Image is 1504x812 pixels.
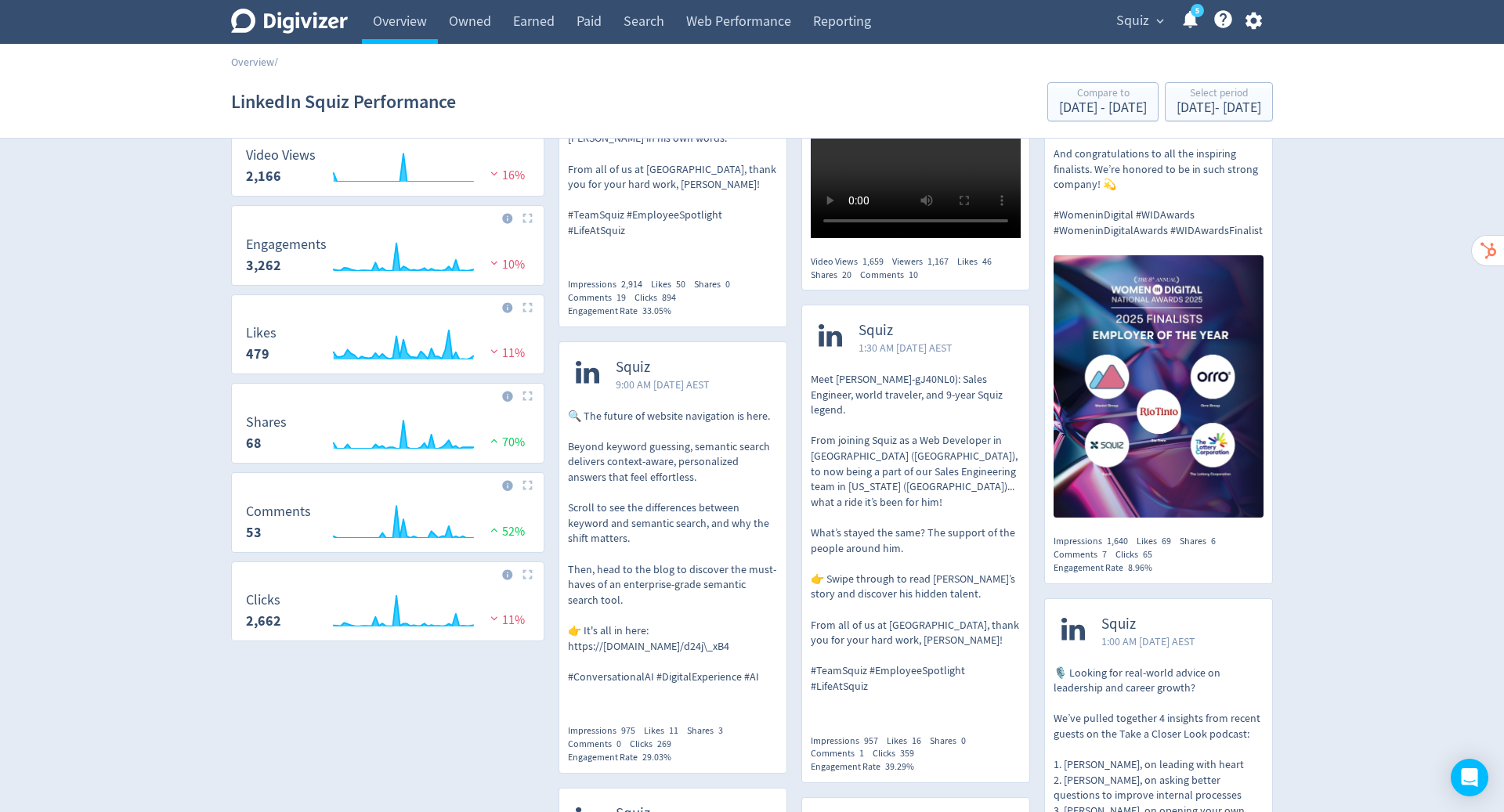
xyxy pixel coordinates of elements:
h1: LinkedIn Squiz Performance [231,77,456,127]
div: Likes [651,278,694,291]
span: Squiz [616,359,710,377]
strong: 53 [246,523,262,542]
img: Placeholder [522,391,533,401]
span: Squiz [859,322,953,340]
strong: 2,166 [246,167,281,186]
img: negative-performance.svg [486,612,502,624]
div: Clicks [630,738,680,751]
button: Squiz [1111,9,1168,34]
span: 50 [676,278,685,291]
span: 1:00 AM [DATE] AEST [1101,633,1195,649]
a: Squiz9:00 AM [DATE] AEST🔍 The future of website navigation is here. Beyond keyword guessing, sema... [559,342,786,713]
strong: 2,662 [246,612,281,630]
div: Comments [860,269,927,282]
img: Placeholder [522,302,533,312]
span: 69 [1162,535,1171,547]
a: Squiz1:30 AM [DATE] AESTMeet [PERSON_NAME]-gJ40NL0): Sales Engineer, world traveler, and 9-year S... [802,305,1029,721]
div: Engagement Rate [568,305,680,318]
span: 1,659 [862,255,884,268]
img: Placeholder [522,480,533,490]
strong: 479 [246,345,269,363]
a: Overview [231,55,274,69]
dt: Clicks [246,591,281,609]
div: Likes [1137,535,1180,548]
svg: Shares 68 [238,415,537,457]
div: Engagement Rate [1054,561,1161,575]
img: negative-performance.svg [486,168,502,179]
dt: Shares [246,413,287,431]
p: Meet [PERSON_NAME]-gJ40NL0): Sales Engineer, world traveler, and 9-year Squiz legend. From joinin... [811,372,1021,694]
span: expand_more [1153,14,1167,28]
span: 70% [486,435,525,450]
div: Impressions [568,278,651,291]
div: [DATE] - [DATE] [1059,101,1147,115]
div: Impressions [811,734,887,748]
svg: Comments 53 [238,504,537,546]
text: 5 [1195,5,1199,16]
span: 269 [657,738,671,750]
img: positive-performance.svg [486,524,502,536]
img: negative-performance.svg [486,257,502,269]
img: Placeholder [522,569,533,579]
span: 957 [864,734,878,747]
div: Shares [930,734,974,748]
span: 29.03% [642,751,671,763]
p: 🔍 The future of website navigation is here. Beyond keyword guessing, semantic search delivers con... [568,409,778,685]
span: 46 [982,255,992,268]
span: / [274,55,278,69]
span: 0 [725,278,730,291]
dt: Comments [246,503,311,521]
span: 6 [1211,535,1216,547]
strong: 68 [246,434,262,453]
svg: Video Views 2,166 [238,148,537,189]
span: 359 [900,747,914,760]
span: 0 [961,734,966,747]
span: 3 [718,724,723,737]
strong: 3,262 [246,256,281,275]
div: Compare to [1059,88,1147,101]
span: Squiz [1101,615,1195,633]
div: Likes [957,255,1000,269]
span: 1,167 [927,255,949,268]
button: Compare to[DATE] - [DATE] [1047,82,1159,121]
div: Shares [1180,535,1224,548]
div: Engagement Rate [811,760,923,774]
span: 10 [909,269,918,281]
span: 33.05% [642,305,671,317]
div: Clicks [634,291,685,305]
div: Engagement Rate [568,751,680,764]
div: Shares [811,269,860,282]
img: Placeholder [522,213,533,223]
div: Select period [1177,88,1261,101]
span: 975 [621,724,635,737]
dt: Video Views [246,146,316,164]
img: https://media.cf.digivizer.com/images/linkedin-139003700-urn:li:share:7368444697943461889-1d0aecd... [1054,255,1264,518]
div: Comments [568,738,630,751]
span: 9:00 AM [DATE] AEST [616,377,710,392]
span: 11% [486,345,525,361]
span: 1:30 AM [DATE] AEST [859,340,953,355]
span: 16% [486,168,525,183]
div: Open Intercom Messenger [1451,759,1488,796]
span: 7 [1102,548,1107,561]
svg: Engagements 3,262 [238,237,537,279]
svg: Likes 479 [238,326,537,367]
img: negative-performance.svg [486,345,502,357]
div: Comments [811,747,873,760]
div: Shares [694,278,739,291]
span: 10% [486,257,525,272]
span: Squiz [1116,9,1149,34]
span: 11% [486,612,525,628]
div: Viewers [892,255,957,269]
div: Video Views [811,255,892,269]
span: 1,640 [1107,535,1128,547]
span: 0 [616,738,621,750]
div: Likes [887,734,930,748]
div: Impressions [1054,535,1137,548]
dt: Engagements [246,236,327,254]
span: 65 [1143,548,1152,561]
div: [DATE] - [DATE] [1177,101,1261,115]
span: 19 [616,291,626,304]
a: 5 [1191,4,1204,17]
button: Select period[DATE]- [DATE] [1165,82,1273,121]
